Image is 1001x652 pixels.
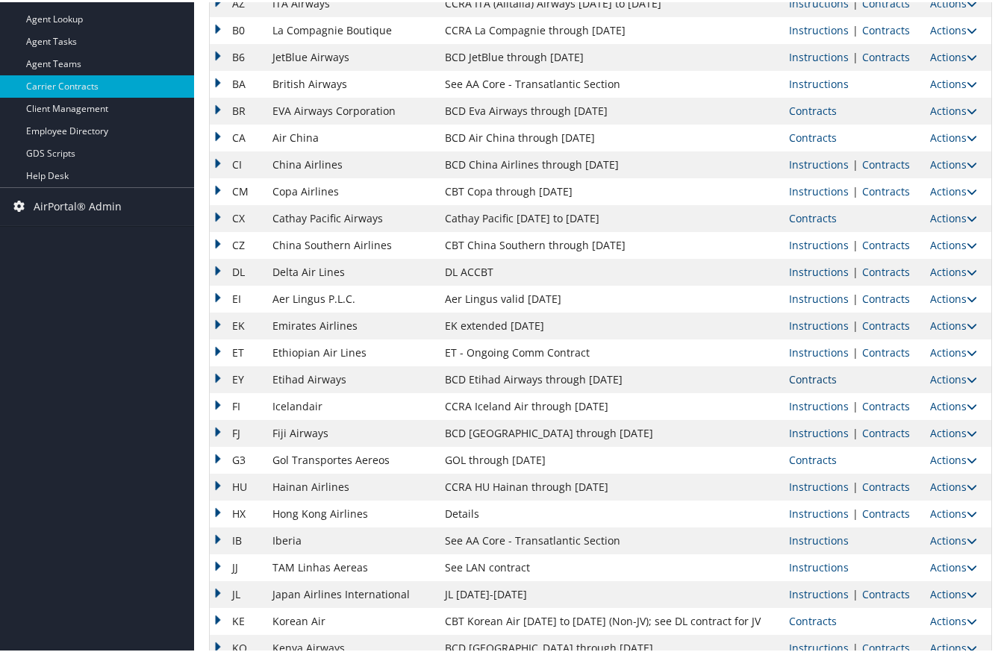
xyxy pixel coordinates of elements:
a: Actions [930,21,977,35]
a: View Contracts [862,155,910,169]
td: EI [210,283,265,310]
a: View Contracts [789,101,837,116]
td: Aer Lingus P.L.C. [265,283,437,310]
span: | [849,263,862,277]
td: BCD Etihad Airways through [DATE] [437,364,782,391]
a: Actions [930,101,977,116]
td: B0 [210,15,265,42]
a: Actions [930,451,977,465]
td: Fiji Airways [265,418,437,445]
span: | [849,343,862,357]
a: Actions [930,289,977,304]
td: B6 [210,42,265,69]
td: GOL through [DATE] [437,445,782,471]
span: | [849,21,862,35]
a: View Contracts [862,236,910,250]
span: | [849,316,862,330]
a: View Ticketing Instructions [789,558,849,572]
td: British Airways [265,69,437,95]
a: View Ticketing Instructions [789,343,849,357]
span: | [849,48,862,62]
td: JJ [210,552,265,579]
td: Gol Transportes Aereos [265,445,437,471]
td: La Compagnie Boutique [265,15,437,42]
a: View Contracts [862,397,910,411]
a: View Contracts [862,289,910,304]
span: | [849,477,862,492]
span: | [849,585,862,599]
td: CBT Copa through [DATE] [437,176,782,203]
td: See AA Core - Transatlantic Section [437,525,782,552]
td: Air China [265,122,437,149]
td: CCRA HU Hainan through [DATE] [437,471,782,498]
a: View Ticketing Instructions [789,182,849,196]
a: View Contracts [862,343,910,357]
td: CBT China Southern through [DATE] [437,230,782,257]
td: BR [210,95,265,122]
span: | [849,236,862,250]
td: CZ [210,230,265,257]
span: | [849,397,862,411]
td: EY [210,364,265,391]
td: Details [437,498,782,525]
td: JL [DATE]-[DATE] [437,579,782,606]
td: CCRA Iceland Air through [DATE] [437,391,782,418]
a: View Ticketing Instructions [789,289,849,304]
a: Actions [930,612,977,626]
a: Actions [930,48,977,62]
td: JL [210,579,265,606]
a: View Contracts [862,21,910,35]
td: CM [210,176,265,203]
a: View Ticketing Instructions [789,48,849,62]
a: Actions [930,531,977,545]
a: View Ticketing Instructions [789,75,849,89]
a: View Contracts [862,585,910,599]
a: View Ticketing Instructions [789,155,849,169]
td: CA [210,122,265,149]
a: Actions [930,182,977,196]
a: Actions [930,424,977,438]
td: FJ [210,418,265,445]
a: View Ticketing Instructions [789,477,849,492]
td: EK extended [DATE] [437,310,782,337]
td: China Southern Airlines [265,230,437,257]
td: BCD JetBlue through [DATE] [437,42,782,69]
a: View Ticketing Instructions [789,263,849,277]
td: BCD Air China through [DATE] [437,122,782,149]
a: View Ticketing Instructions [789,424,849,438]
a: View Contracts [862,424,910,438]
td: CX [210,203,265,230]
a: Actions [930,504,977,518]
td: CCRA La Compagnie through [DATE] [437,15,782,42]
td: HU [210,471,265,498]
a: View Ticketing Instructions [789,504,849,518]
span: AirPortal® Admin [34,186,122,223]
a: Actions [930,316,977,330]
td: Aer Lingus valid [DATE] [437,283,782,310]
td: BCD China Airlines through [DATE] [437,149,782,176]
a: Actions [930,209,977,223]
a: Actions [930,558,977,572]
a: View Ticketing Instructions [789,531,849,545]
td: KE [210,606,265,633]
td: See AA Core - Transatlantic Section [437,69,782,95]
td: Ethiopian Air Lines [265,337,437,364]
a: View Contracts [789,612,837,626]
td: Icelandair [265,391,437,418]
a: Actions [930,128,977,142]
td: HX [210,498,265,525]
td: TAM Linhas Aereas [265,552,437,579]
a: View Ticketing Instructions [789,316,849,330]
a: View Contracts [862,263,910,277]
a: View Ticketing Instructions [789,585,849,599]
td: Emirates Airlines [265,310,437,337]
a: Actions [930,343,977,357]
td: JetBlue Airways [265,42,437,69]
a: View Contracts [862,316,910,330]
td: BA [210,69,265,95]
td: Korean Air [265,606,437,633]
td: G3 [210,445,265,471]
td: Cathay Pacific [DATE] to [DATE] [437,203,782,230]
td: Delta Air Lines [265,257,437,283]
a: View Ticketing Instructions [789,397,849,411]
